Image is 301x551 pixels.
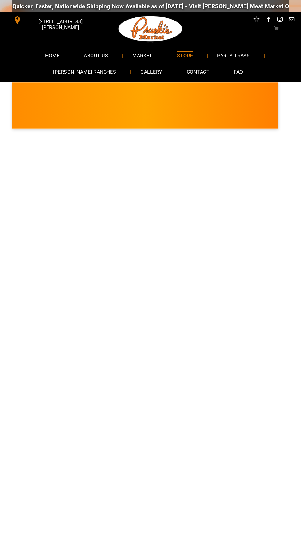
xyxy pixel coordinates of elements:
a: [STREET_ADDRESS][PERSON_NAME] [9,15,99,25]
a: CONTACT [178,64,219,80]
a: Social network [253,15,261,25]
a: PARTY TRAYS [208,47,259,64]
a: STORE [168,47,202,64]
a: GALLERY [131,64,171,80]
a: [PERSON_NAME] RANCHES [44,64,125,80]
a: ABOUT US [75,47,117,64]
a: MARKET [123,47,162,64]
a: email [288,15,296,25]
a: facebook [264,15,272,25]
span: [STREET_ADDRESS][PERSON_NAME] [23,16,98,33]
a: FAQ [225,64,252,80]
a: HOME [36,47,69,64]
img: Pruski-s+Market+HQ+Logo2-1920w.png [117,12,184,45]
a: instagram [276,15,284,25]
